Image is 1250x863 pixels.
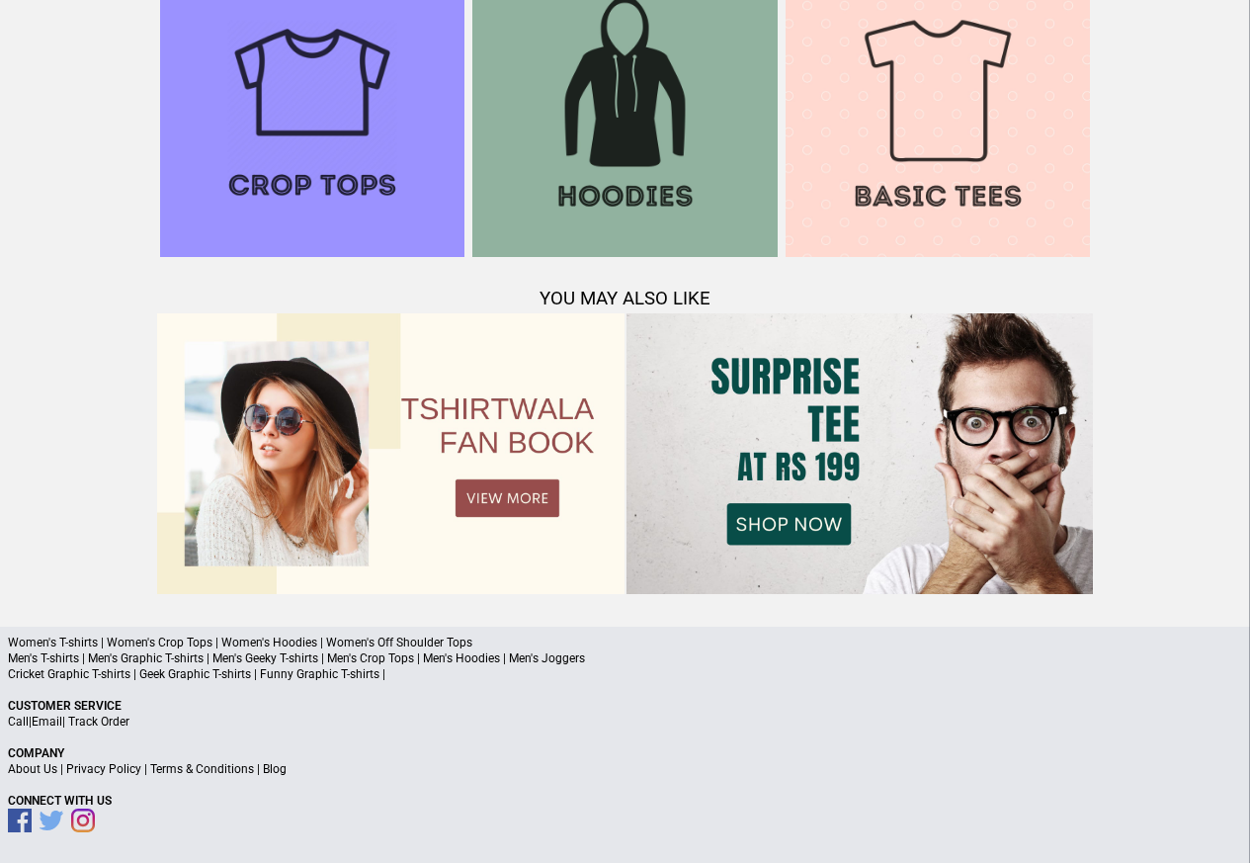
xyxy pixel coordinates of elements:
[8,650,1242,666] p: Men's T-shirts | Men's Graphic T-shirts | Men's Geeky T-shirts | Men's Crop Tops | Men's Hoodies ...
[8,698,1242,714] p: Customer Service
[150,762,254,776] a: Terms & Conditions
[8,715,29,729] a: Call
[8,635,1242,650] p: Women's T-shirts | Women's Crop Tops | Women's Hoodies | Women's Off Shoulder Tops
[8,666,1242,682] p: Cricket Graphic T-shirts | Geek Graphic T-shirts | Funny Graphic T-shirts |
[66,762,141,776] a: Privacy Policy
[263,762,287,776] a: Blog
[68,715,129,729] a: Track Order
[8,761,1242,777] p: | | |
[32,715,62,729] a: Email
[8,762,57,776] a: About Us
[8,714,1242,730] p: | |
[540,288,710,309] span: YOU MAY ALSO LIKE
[8,745,1242,761] p: Company
[8,793,1242,809] p: Connect With Us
